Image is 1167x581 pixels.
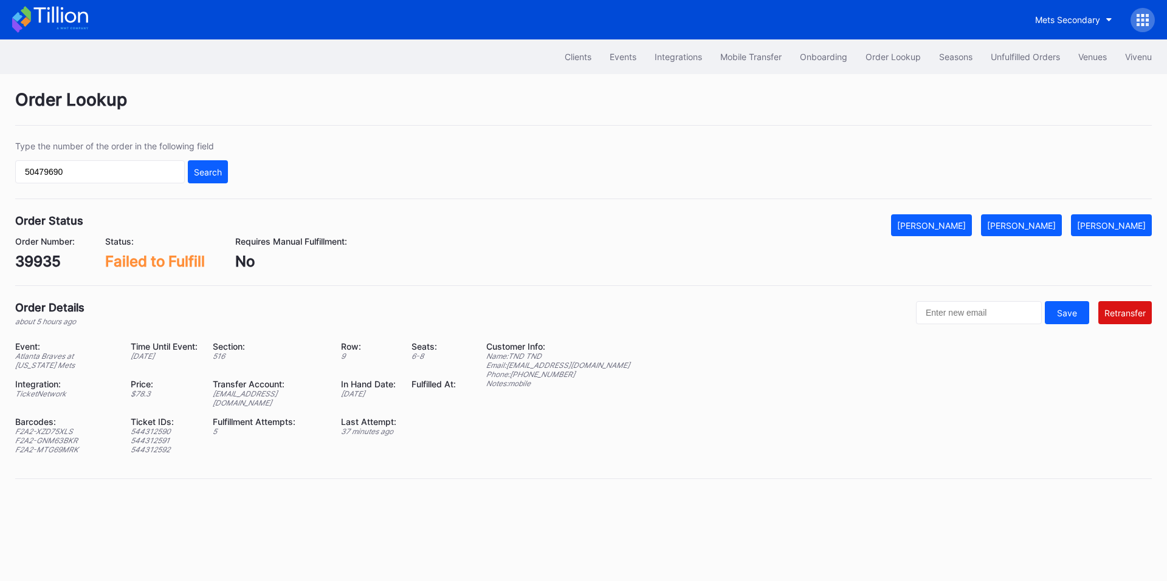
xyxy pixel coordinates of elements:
div: Seats: [411,341,456,352]
div: F2A2-MTG69MRK [15,445,115,454]
button: Order Lookup [856,46,930,68]
div: Order Lookup [866,52,921,62]
button: Events [601,46,645,68]
div: [PERSON_NAME] [1077,220,1146,231]
button: Mobile Transfer [711,46,791,68]
button: Retransfer [1098,301,1152,324]
div: Order Details [15,301,84,314]
button: Onboarding [791,46,856,68]
button: [PERSON_NAME] [1071,214,1152,236]
div: Mets Secondary [1035,15,1100,25]
button: Clients [556,46,601,68]
div: F2A2-GNM63BKR [15,436,115,445]
div: Ticket IDs: [131,416,198,427]
button: Venues [1069,46,1116,68]
div: Venues [1078,52,1107,62]
div: Fulfilled At: [411,379,456,389]
div: [PERSON_NAME] [897,220,966,231]
div: 5 [213,427,326,436]
div: [DATE] [341,389,396,398]
div: Events [610,52,636,62]
div: 39935 [15,253,75,270]
div: 9 [341,352,396,361]
div: Atlanta Braves at [US_STATE] Mets [15,352,115,370]
div: Seasons [939,52,972,62]
div: Transfer Account: [213,379,326,389]
div: Row: [341,341,396,352]
div: $ 78.3 [131,389,198,398]
div: Integration: [15,379,115,389]
div: Integrations [655,52,702,62]
div: 516 [213,352,326,361]
div: Vivenu [1125,52,1152,62]
div: 544312591 [131,436,198,445]
div: Email: [EMAIL_ADDRESS][DOMAIN_NAME] [486,361,630,370]
div: Requires Manual Fulfillment: [235,236,347,246]
div: about 5 hours ago [15,317,84,326]
div: Phone: [PHONE_NUMBER] [486,370,630,379]
div: No [235,253,347,270]
button: Search [188,160,228,183]
div: Search [194,167,222,177]
div: 37 minutes ago [341,427,396,436]
div: [EMAIL_ADDRESS][DOMAIN_NAME] [213,389,326,407]
button: Seasons [930,46,982,68]
div: Failed to Fulfill [105,253,205,270]
div: TicketNetwork [15,389,115,398]
div: Notes: mobile [486,379,630,388]
div: Order Lookup [15,89,1152,126]
div: Order Status [15,214,83,227]
div: Event: [15,341,115,352]
div: Clients [565,52,591,62]
div: 6 - 8 [411,352,456,361]
button: [PERSON_NAME] [981,214,1062,236]
div: Order Number: [15,236,75,246]
div: F2A2-XZD75XLS [15,427,115,436]
div: Onboarding [800,52,847,62]
div: Status: [105,236,205,246]
div: Save [1057,308,1077,318]
div: 544312592 [131,445,198,454]
button: Mets Secondary [1026,8,1121,31]
button: [PERSON_NAME] [891,214,972,236]
div: Customer Info: [486,341,630,352]
div: Fulfillment Attempts: [213,416,326,427]
div: Price: [131,379,198,389]
div: In Hand Date: [341,379,396,389]
div: [DATE] [131,352,198,361]
input: Enter new email [916,301,1042,324]
div: [PERSON_NAME] [987,220,1056,231]
div: Retransfer [1104,308,1146,318]
div: Last Attempt: [341,416,396,427]
div: Name: TND TND [486,352,630,361]
button: Integrations [645,46,711,68]
div: Barcodes: [15,416,115,427]
div: Section: [213,341,326,352]
button: Vivenu [1116,46,1161,68]
div: Unfulfilled Orders [991,52,1060,62]
input: GT59662 [15,160,185,183]
button: Save [1045,301,1089,324]
div: Type the number of the order in the following field [15,141,228,151]
div: 544312590 [131,427,198,436]
button: Unfulfilled Orders [982,46,1069,68]
div: Time Until Event: [131,341,198,352]
div: Mobile Transfer [720,52,782,62]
